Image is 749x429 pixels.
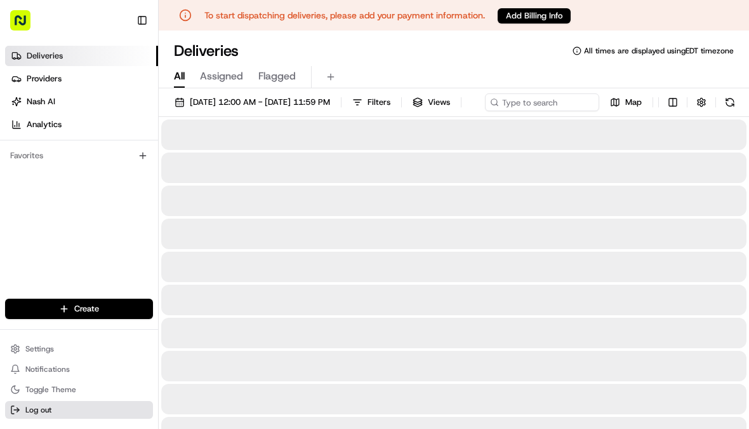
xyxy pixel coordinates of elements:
span: Log out [25,405,51,415]
span: Analytics [27,119,62,130]
button: Views [407,93,456,111]
h1: Deliveries [174,41,239,61]
div: Favorites [5,146,153,166]
span: [DATE] 12:00 AM - [DATE] 11:59 PM [190,97,330,108]
a: Deliveries [5,46,158,66]
span: Map [625,97,642,108]
button: Map [604,93,647,111]
button: Refresh [721,93,739,111]
a: Providers [5,69,158,89]
button: Create [5,299,153,319]
span: Nash AI [27,96,55,107]
button: Notifications [5,360,153,378]
span: Toggle Theme [25,385,76,395]
a: Nash AI [5,92,158,112]
span: Views [428,97,450,108]
span: Providers [27,73,62,85]
span: Settings [25,344,54,354]
button: [DATE] 12:00 AM - [DATE] 11:59 PM [169,93,336,111]
p: To start dispatching deliveries, please add your payment information. [204,9,485,22]
button: Log out [5,401,153,419]
span: Flagged [258,69,296,84]
span: Deliveries [27,50,63,62]
span: Notifications [25,364,70,374]
a: Analytics [5,114,158,135]
span: Filters [368,97,390,108]
input: Type to search [485,93,599,111]
span: All [174,69,185,84]
span: All times are displayed using EDT timezone [584,46,734,56]
button: Add Billing Info [498,8,571,24]
button: Toggle Theme [5,381,153,398]
button: Filters [347,93,396,111]
button: Settings [5,340,153,358]
span: Assigned [200,69,243,84]
span: Create [74,303,99,315]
